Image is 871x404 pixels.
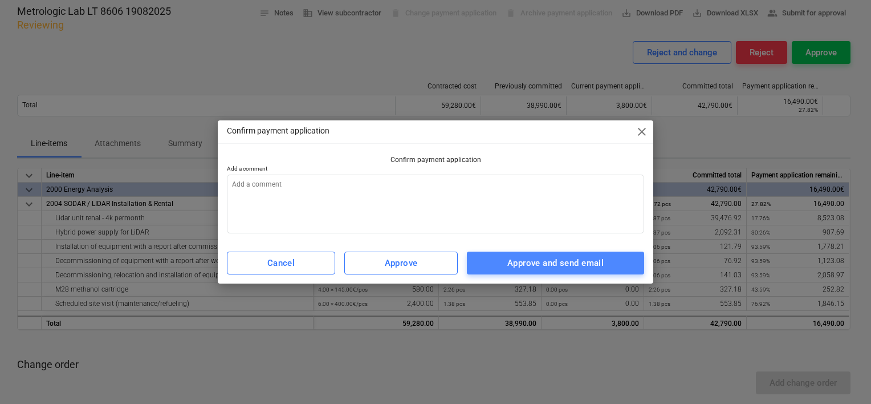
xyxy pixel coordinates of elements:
[227,252,335,274] button: Cancel
[385,256,418,270] div: Approve
[635,125,649,139] span: close
[227,155,644,165] p: Confirm payment application
[814,349,871,404] iframe: Chat Widget
[227,125,329,137] p: Confirm payment application
[507,256,604,270] div: Approve and send email
[267,256,295,270] div: Cancel
[467,252,644,274] button: Approve and send email
[227,165,644,175] p: Add a comment
[344,252,458,274] button: Approve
